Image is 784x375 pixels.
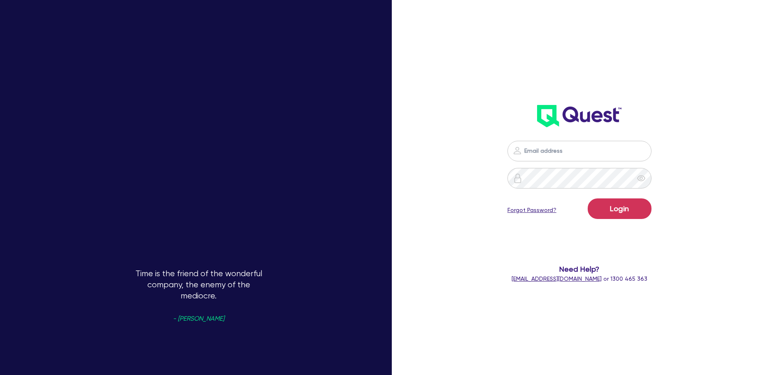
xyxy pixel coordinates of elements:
[507,141,651,161] input: Email address
[513,173,523,183] img: icon-password
[173,316,224,322] span: - [PERSON_NAME]
[512,275,602,282] a: [EMAIL_ADDRESS][DOMAIN_NAME]
[637,174,645,182] span: eye
[512,275,647,282] span: or 1300 465 363
[537,105,621,127] img: wH2k97JdezQIQAAAABJRU5ErkJggg==
[475,263,685,275] span: Need Help?
[512,146,522,156] img: icon-password
[507,206,556,214] a: Forgot Password?
[588,198,651,219] button: Login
